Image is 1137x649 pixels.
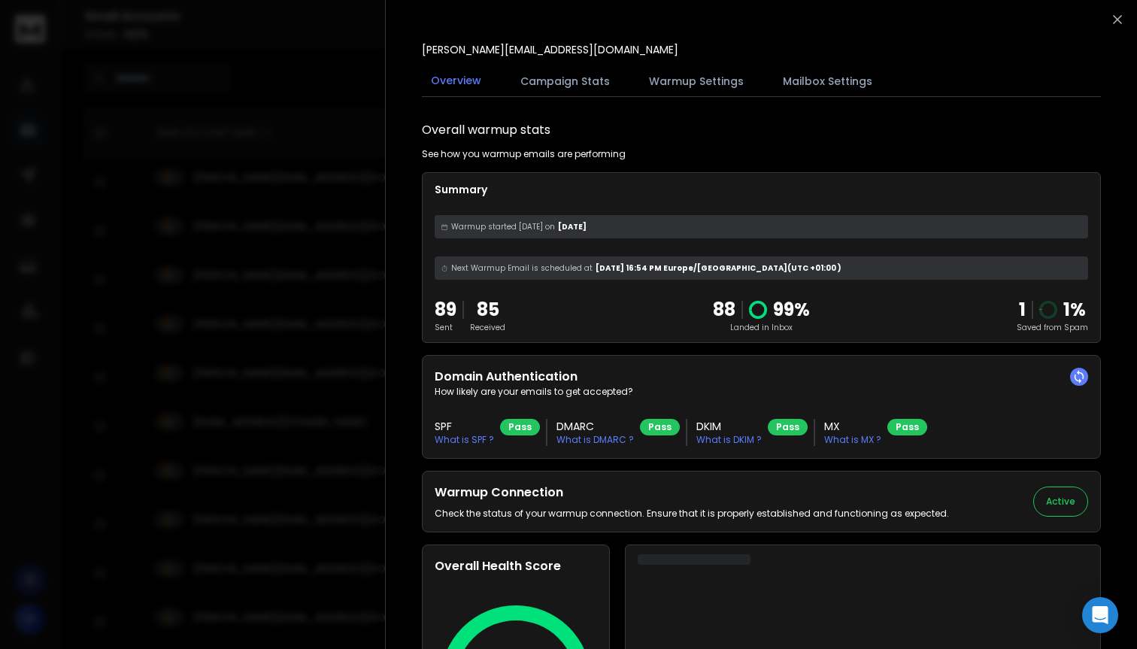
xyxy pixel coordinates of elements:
h2: Overall Health Score [435,557,597,575]
div: Pass [500,419,540,435]
button: Warmup Settings [640,65,753,98]
p: What is DKIM ? [696,434,762,446]
p: What is DMARC ? [556,434,634,446]
h3: DMARC [556,419,634,434]
strong: 1 [1019,297,1026,322]
p: What is SPF ? [435,434,494,446]
h2: Domain Authentication [435,368,1088,386]
p: 99 % [773,298,810,322]
button: Overview [422,64,490,99]
p: Check the status of your warmup connection. Ensure that it is properly established and functionin... [435,508,949,520]
p: 85 [470,298,505,322]
p: Summary [435,182,1088,197]
p: What is MX ? [824,434,881,446]
p: Landed in Inbox [713,322,810,333]
div: [DATE] [435,215,1088,238]
p: Received [470,322,505,333]
button: Campaign Stats [511,65,619,98]
div: Open Intercom Messenger [1082,597,1118,633]
button: Mailbox Settings [774,65,881,98]
h1: Overall warmup stats [422,121,550,139]
p: [PERSON_NAME][EMAIL_ADDRESS][DOMAIN_NAME] [422,42,678,57]
p: Sent [435,322,456,333]
div: Pass [887,419,927,435]
p: Saved from Spam [1017,322,1088,333]
p: How likely are your emails to get accepted? [435,386,1088,398]
div: Pass [768,419,808,435]
h3: SPF [435,419,494,434]
p: 1 % [1063,298,1086,322]
span: Next Warmup Email is scheduled at [451,262,593,274]
p: See how you warmup emails are performing [422,148,626,160]
button: Active [1033,487,1088,517]
h3: MX [824,419,881,434]
p: 89 [435,298,456,322]
h3: DKIM [696,419,762,434]
h2: Warmup Connection [435,484,949,502]
div: [DATE] 16:54 PM Europe/[GEOGRAPHIC_DATA] (UTC +01:00 ) [435,256,1088,280]
div: Pass [640,419,680,435]
span: Warmup started [DATE] on [451,221,555,232]
p: 88 [713,298,735,322]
